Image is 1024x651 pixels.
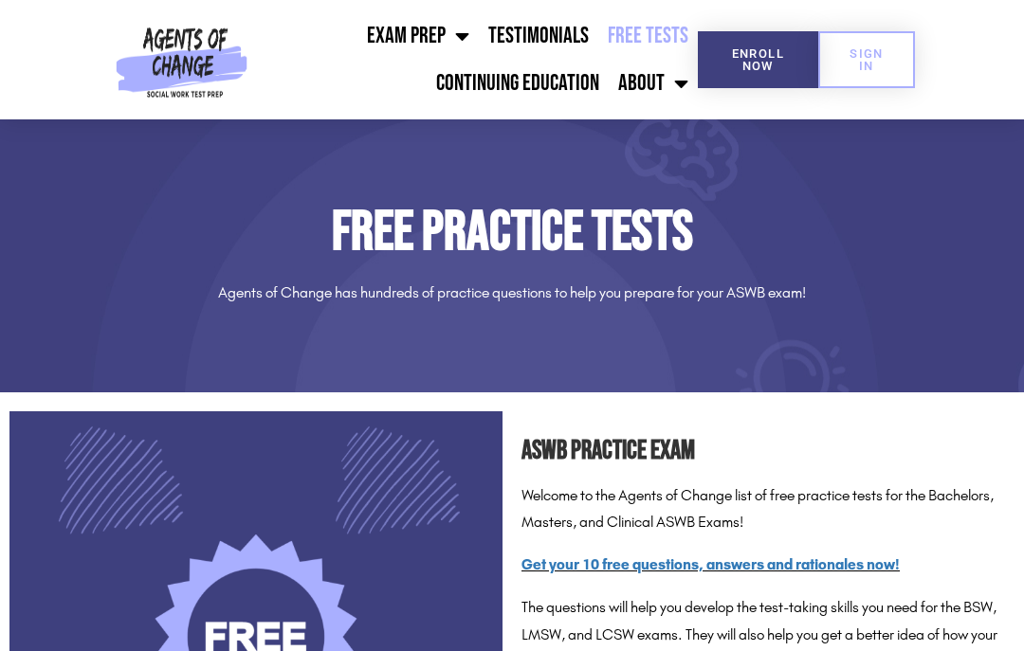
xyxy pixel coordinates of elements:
[9,205,1015,261] h1: Free Practice Tests
[849,47,885,72] span: SIGN IN
[521,482,1015,537] p: Welcome to the Agents of Change list of free practice tests for the Bachelors, Masters, and Clini...
[598,12,698,60] a: Free Tests
[521,430,1015,473] h2: ASWB Practice Exam
[818,31,915,88] a: SIGN IN
[357,12,479,60] a: Exam Prep
[479,12,598,60] a: Testimonials
[9,280,1015,307] p: Agents of Change has hundreds of practice questions to help you prepare for your ASWB exam!
[427,60,609,107] a: Continuing Education
[521,555,900,573] a: Get your 10 free questions, answers and rationales now!
[728,47,789,72] span: Enroll Now
[254,12,698,107] nav: Menu
[609,60,698,107] a: About
[698,31,819,88] a: Enroll Now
